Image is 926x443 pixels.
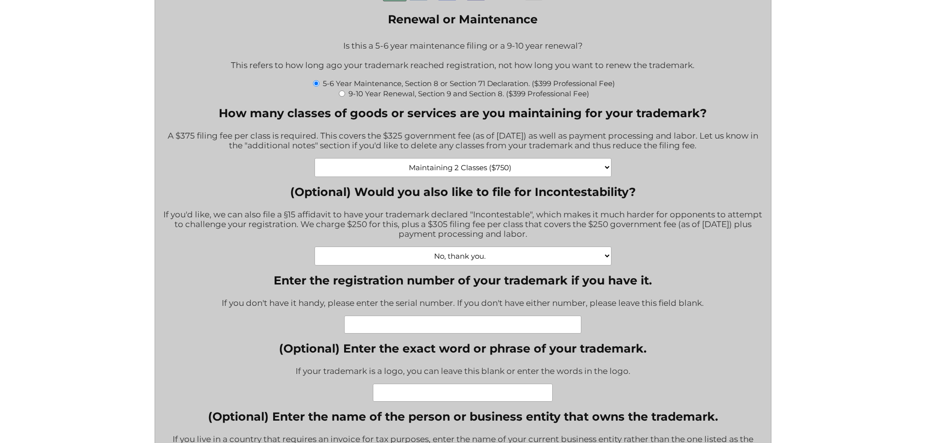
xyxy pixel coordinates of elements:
[162,409,764,424] label: (Optional) Enter the name of the person or business entity that owns the trademark.
[388,12,538,26] legend: Renewal or Maintenance
[162,35,764,78] div: Is this a 5-6 year maintenance filing or a 9-10 year renewal? This refers to how long ago your tr...
[323,79,615,88] label: 5-6 Year Maintenance, Section 8 or Section 71 Declaration. ($399 Professional Fee)
[162,124,764,158] div: A $375 filing fee per class is required. This covers the $325 government fee (as of [DATE]) as we...
[279,360,646,384] div: If your trademark is a logo, you can leave this blank or enter the words in the logo.
[162,185,764,199] label: (Optional) Would you also like to file for Incontestability?
[162,203,764,247] div: If you'd like, we can also file a §15 affidavit to have your trademark declared "Incontestable", ...
[222,273,704,287] label: Enter the registration number of your trademark if you have it.
[162,106,764,120] label: How many classes of goods or services are you maintaining for your trademark?
[279,341,646,355] label: (Optional) Enter the exact word or phrase of your trademark.
[222,292,704,316] div: If you don't have it handy, please enter the serial number. If you don't have either number, plea...
[349,89,589,98] label: 9-10 Year Renewal, Section 9 and Section 8. ($399 Professional Fee)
